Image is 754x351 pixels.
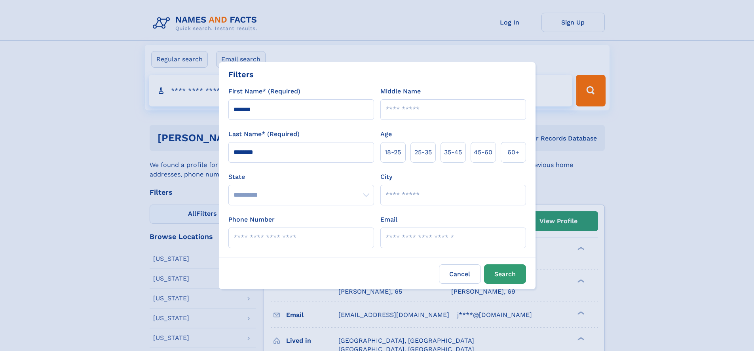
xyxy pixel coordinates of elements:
span: 35‑45 [444,148,462,157]
label: City [380,172,392,182]
label: Last Name* (Required) [228,129,300,139]
button: Search [484,264,526,284]
span: 60+ [507,148,519,157]
div: Filters [228,68,254,80]
span: 25‑35 [414,148,432,157]
label: Cancel [439,264,481,284]
label: Middle Name [380,87,421,96]
label: State [228,172,374,182]
label: First Name* (Required) [228,87,300,96]
label: Phone Number [228,215,275,224]
label: Age [380,129,392,139]
label: Email [380,215,397,224]
span: 18‑25 [385,148,401,157]
span: 45‑60 [474,148,492,157]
